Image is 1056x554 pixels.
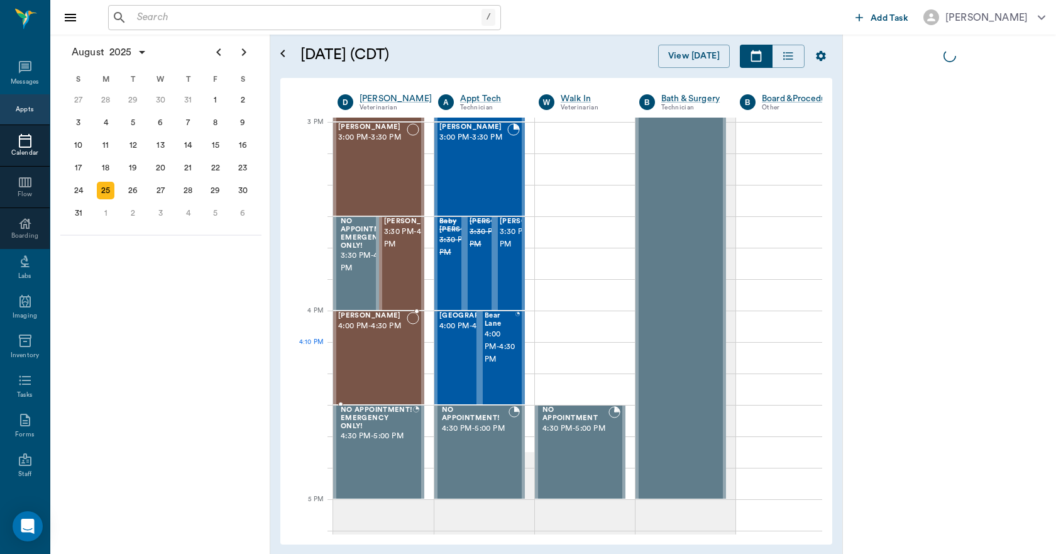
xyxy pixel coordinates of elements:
span: 4:30 PM - 5:00 PM [542,423,608,435]
span: 2025 [107,43,135,61]
div: Saturday, August 30, 2025 [234,182,251,199]
button: Close drawer [58,5,83,30]
div: [PERSON_NAME] [945,10,1028,25]
span: 3:00 PM - 3:30 PM [338,131,407,144]
div: Tuesday, September 2, 2025 [124,204,142,222]
div: 5 PM [290,493,323,524]
div: NOT_CONFIRMED, 3:30 PM - 4:00 PM [495,216,525,311]
div: Saturday, August 2, 2025 [234,91,251,109]
span: NO APPOINTMENT [542,406,608,423]
span: [GEOGRAPHIC_DATA] [439,312,518,320]
div: Wednesday, August 6, 2025 [152,114,170,131]
button: Open calendar [275,30,290,78]
div: Tuesday, August 26, 2025 [124,182,142,199]
h5: [DATE] (CDT) [300,45,519,65]
a: [PERSON_NAME] [360,92,432,105]
div: D [338,94,353,110]
span: 3:00 PM - 3:30 PM [439,131,507,144]
span: Baby [PERSON_NAME] [439,218,502,234]
div: 4 PM [290,304,323,336]
div: Sunday, August 17, 2025 [70,159,87,177]
div: Inventory [11,351,39,360]
div: Labs [18,272,31,281]
div: B [639,94,655,110]
div: Wednesday, September 3, 2025 [152,204,170,222]
div: Technician [661,102,721,113]
div: Thursday, August 21, 2025 [179,159,197,177]
div: Monday, September 1, 2025 [97,204,114,222]
span: 4:30 PM - 5:00 PM [442,423,509,435]
a: Walk In [561,92,620,105]
div: W [147,70,175,89]
div: Appts [16,105,33,114]
div: S [65,70,92,89]
div: Technician [460,102,520,113]
span: [PERSON_NAME] [384,218,447,226]
div: S [229,70,256,89]
button: Add Task [850,6,913,29]
div: Thursday, August 14, 2025 [179,136,197,154]
div: T [174,70,202,89]
span: 3:30 PM - 4:00 PM [500,226,563,251]
div: Thursday, August 7, 2025 [179,114,197,131]
div: Imaging [13,311,37,321]
span: [PERSON_NAME] [500,218,563,226]
div: Sunday, August 24, 2025 [70,182,87,199]
div: Staff [18,470,31,479]
div: A [438,94,454,110]
button: August2025 [65,40,153,65]
span: [PERSON_NAME] [338,123,407,131]
button: Previous page [206,40,231,65]
span: 4:00 PM - 4:30 PM [338,320,407,333]
span: NO APPOINTMENT! EMERGENCY ONLY! [341,218,399,250]
div: Wednesday, August 27, 2025 [152,182,170,199]
div: Friday, August 15, 2025 [207,136,224,154]
span: 3:30 PM - 4:00 PM [470,226,532,251]
span: [PERSON_NAME] [439,123,507,131]
button: View [DATE] [658,45,730,68]
div: B [740,94,756,110]
span: 3:30 PM - 4:00 PM [439,234,502,259]
div: BOOKED, 4:30 PM - 5:00 PM [434,405,525,499]
div: BOOKED, 3:00 PM - 3:30 PM [434,122,525,216]
span: NO APPOINTMENT! EMERGENCY ONLY! [341,406,413,430]
div: NOT_CONFIRMED, 4:00 PM - 4:30 PM [333,311,424,405]
div: Saturday, September 6, 2025 [234,204,251,222]
div: Saturday, August 16, 2025 [234,136,251,154]
span: NO APPOINTMENT! [442,406,509,423]
div: M [92,70,120,89]
div: Sunday, August 10, 2025 [70,136,87,154]
div: / [481,9,495,26]
div: Saturday, August 23, 2025 [234,159,251,177]
div: Tuesday, July 29, 2025 [124,91,142,109]
button: Next page [231,40,256,65]
div: Friday, August 29, 2025 [207,182,224,199]
div: T [119,70,147,89]
span: Bear Lane [485,312,515,328]
div: Monday, July 28, 2025 [97,91,114,109]
div: Veterinarian [561,102,620,113]
div: W [539,94,554,110]
div: Thursday, August 28, 2025 [179,182,197,199]
input: Search [132,9,481,26]
div: Sunday, August 3, 2025 [70,114,87,131]
div: Thursday, September 4, 2025 [179,204,197,222]
div: Sunday, July 27, 2025 [70,91,87,109]
div: Monday, August 4, 2025 [97,114,114,131]
button: [PERSON_NAME] [913,6,1055,29]
div: Appt Tech [460,92,520,105]
div: Monday, August 18, 2025 [97,159,114,177]
div: BOOKED, 4:00 PM - 4:30 PM [480,311,525,405]
div: Wednesday, August 20, 2025 [152,159,170,177]
div: Monday, August 11, 2025 [97,136,114,154]
a: Board &Procedures [762,92,839,105]
div: 3 PM [290,116,323,147]
div: BOOKED, 4:30 PM - 5:00 PM [535,405,625,499]
div: Forms [15,430,34,440]
div: Friday, September 5, 2025 [207,204,224,222]
span: 3:30 PM - 4:00 PM [384,226,447,251]
div: Friday, August 1, 2025 [207,91,224,109]
span: 3:30 PM - 4:00 PM [341,250,399,275]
